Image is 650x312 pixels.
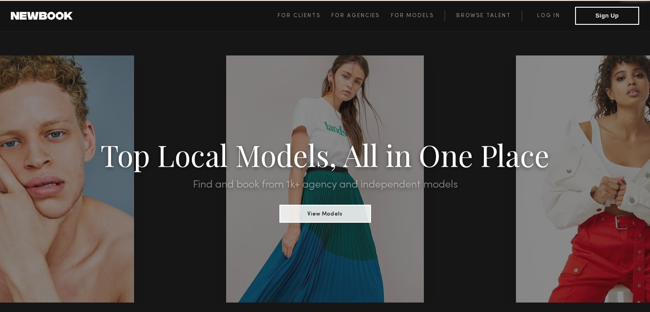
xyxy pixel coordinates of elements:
[279,208,371,218] a: View Models
[331,10,390,21] a: For Agencies
[49,179,601,190] h2: Find and book from 1k+ agency and independent models
[331,13,380,18] span: For Agencies
[278,13,320,18] span: For Clients
[522,10,575,21] a: Log in
[49,141,601,169] h1: Top Local Models, All in One Place
[391,10,445,21] a: For Models
[278,10,331,21] a: For Clients
[391,13,434,18] span: For Models
[575,7,639,25] button: Sign Up
[445,10,522,21] a: Browse Talent
[279,205,371,223] button: View Models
